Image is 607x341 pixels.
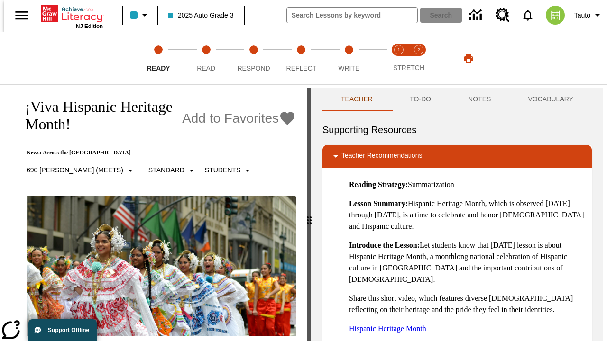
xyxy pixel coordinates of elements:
button: Select Student [201,162,257,179]
button: Read step 2 of 5 [178,32,233,84]
button: TO-DO [391,88,450,111]
span: Reflect [286,64,317,72]
h6: Supporting Resources [322,122,592,137]
span: Respond [237,64,270,72]
span: Read [197,64,215,72]
span: 2025 Auto Grade 3 [168,10,234,20]
button: Add to Favorites - ¡Viva Hispanic Heritage Month! [182,110,296,127]
p: Teacher Recommendations [341,151,422,162]
button: NOTES [450,88,509,111]
a: Resource Center, Will open in new tab [490,2,515,28]
div: activity [311,88,603,341]
p: Standard [148,165,184,175]
span: Write [338,64,359,72]
button: Print [453,50,484,67]
button: Open side menu [8,1,36,29]
button: Ready step 1 of 5 [131,32,186,84]
button: Reflect step 4 of 5 [274,32,329,84]
input: search field [287,8,417,23]
a: Hispanic Heritage Month [349,324,426,332]
p: Share this short video, which features diverse [DEMOGRAPHIC_DATA] reflecting on their heritage an... [349,293,584,315]
span: Tauto [574,10,590,20]
strong: Introduce the Lesson: [349,241,420,249]
p: Students [205,165,240,175]
button: Write step 5 of 5 [322,32,377,84]
span: Support Offline [48,327,89,333]
p: Let students know that [DATE] lesson is about Hispanic Heritage Month, a monthlong national celeb... [349,240,584,285]
button: Profile/Settings [570,7,607,24]
button: VOCABULARY [509,88,592,111]
a: Data Center [464,2,490,28]
div: Teacher Recommendations [322,145,592,168]
span: Add to Favorites [182,111,279,126]
div: Press Enter or Spacebar and then press right and left arrow keys to move the slider [307,88,311,341]
button: Select a new avatar [540,3,570,27]
div: Home [41,3,103,29]
button: Select Lexile, 690 Lexile (Meets) [23,162,140,179]
button: Stretch Read step 1 of 2 [385,32,413,84]
p: News: Across the [GEOGRAPHIC_DATA] [15,149,296,156]
text: 1 [397,47,400,52]
strong: Reading Strategy: [349,180,408,188]
button: Class color is light blue. Change class color [126,7,154,24]
img: avatar image [546,6,565,25]
div: reading [4,88,307,336]
span: STRETCH [393,64,424,72]
strong: Lesson Summary: [349,199,408,207]
h1: ¡Viva Hispanic Heritage Month! [15,98,177,133]
text: 2 [417,47,420,52]
div: Instructional Panel Tabs [322,88,592,111]
button: Scaffolds, Standard [145,162,201,179]
span: Ready [147,64,170,72]
button: Support Offline [28,319,97,341]
a: Notifications [515,3,540,27]
button: Teacher [322,88,391,111]
button: Respond step 3 of 5 [226,32,281,84]
span: NJ Edition [76,23,103,29]
p: 690 [PERSON_NAME] (Meets) [27,165,123,175]
button: Stretch Respond step 2 of 2 [405,32,432,84]
p: Hispanic Heritage Month, which is observed [DATE] through [DATE], is a time to celebrate and hono... [349,198,584,232]
p: Summarization [349,179,584,190]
